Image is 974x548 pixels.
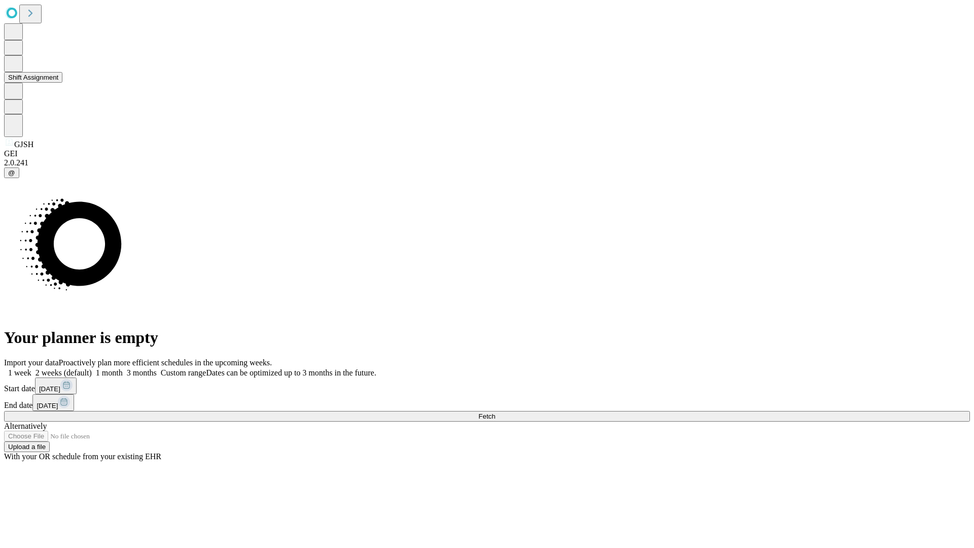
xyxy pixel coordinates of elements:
[36,368,92,377] span: 2 weeks (default)
[206,368,376,377] span: Dates can be optimized up to 3 months in the future.
[127,368,157,377] span: 3 months
[4,72,62,83] button: Shift Assignment
[4,422,47,430] span: Alternatively
[161,368,206,377] span: Custom range
[4,378,970,394] div: Start date
[96,368,123,377] span: 1 month
[4,394,970,411] div: End date
[478,413,495,420] span: Fetch
[4,358,59,367] span: Import your data
[14,140,33,149] span: GJSH
[4,149,970,158] div: GEI
[4,158,970,167] div: 2.0.241
[4,441,50,452] button: Upload a file
[32,394,74,411] button: [DATE]
[4,328,970,347] h1: Your planner is empty
[35,378,77,394] button: [DATE]
[4,452,161,461] span: With your OR schedule from your existing EHR
[37,402,58,409] span: [DATE]
[4,167,19,178] button: @
[8,368,31,377] span: 1 week
[59,358,272,367] span: Proactively plan more efficient schedules in the upcoming weeks.
[8,169,15,177] span: @
[4,411,970,422] button: Fetch
[39,385,60,393] span: [DATE]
